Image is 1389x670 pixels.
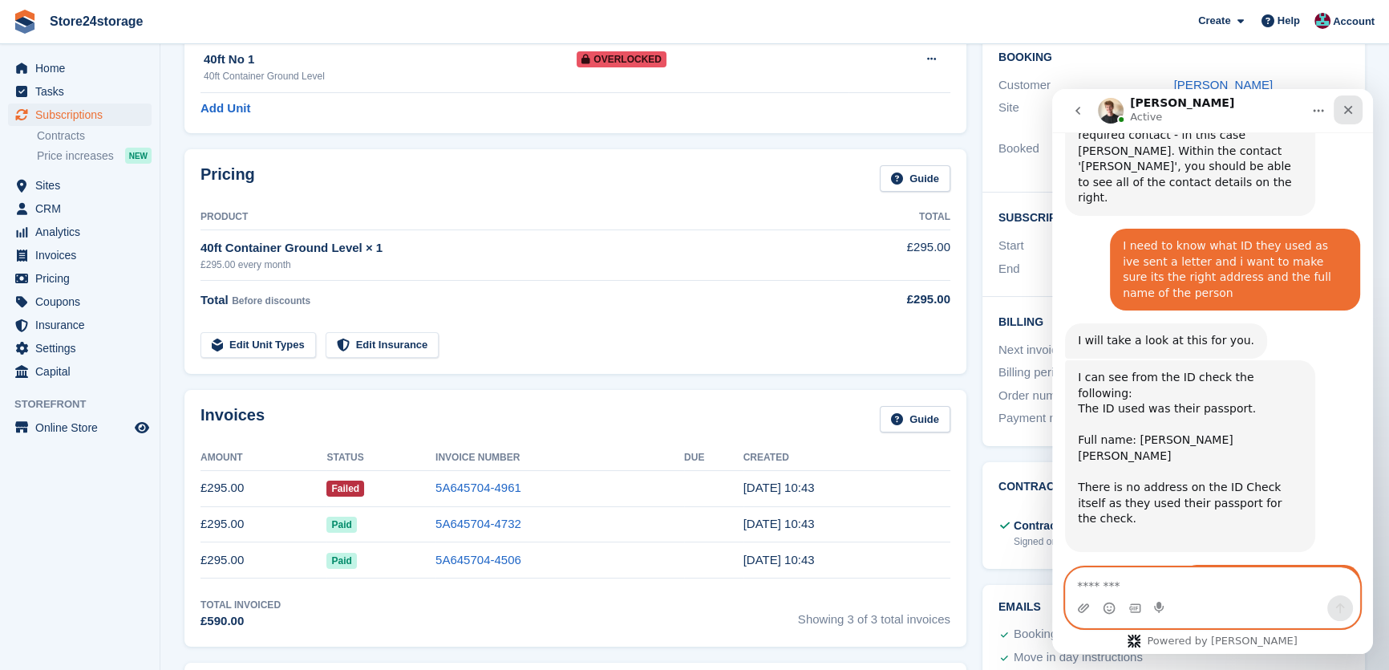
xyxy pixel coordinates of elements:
span: Sites [35,174,132,197]
div: Booking confirmation [1014,625,1126,644]
div: Booked [998,140,1174,173]
span: Failed [326,481,364,497]
a: 5A645704-4961 [435,481,521,494]
span: Storefront [14,396,160,412]
a: menu [8,174,152,197]
th: Total [835,205,950,230]
th: Product [200,205,835,230]
a: Guide [880,165,950,192]
a: Preview store [132,418,152,437]
a: Add Unit [200,99,250,118]
a: menu [8,80,152,103]
span: CRM [35,197,132,220]
div: Next invoice [998,341,1174,359]
div: £295.00 [835,290,950,309]
th: Invoice Number [435,445,684,471]
th: Due [684,445,743,471]
span: Analytics [35,221,132,243]
h2: Billing [998,313,1349,329]
span: Coupons [35,290,132,313]
div: NEW [125,148,152,164]
span: Showing 3 of 3 total invoices [798,598,950,631]
div: Start [998,237,1174,255]
span: Overlocked [577,51,666,67]
a: menu [8,244,152,266]
th: Status [326,445,435,471]
span: Help [1278,13,1300,29]
a: menu [8,104,152,126]
h2: Pricing [200,165,255,192]
a: menu [8,221,152,243]
a: menu [8,290,152,313]
a: menu [8,267,152,290]
div: Contract [1014,518,1090,534]
a: Guide [880,406,950,432]
div: Move in day instructions [1014,648,1143,668]
time: 2025-09-10 09:43:35 UTC [743,481,815,494]
span: Total [200,293,229,307]
span: Settings [35,337,132,359]
a: Store24storage [43,8,150,35]
span: Price increases [37,148,114,164]
a: Contracts [37,128,152,144]
span: Invoices [35,244,132,266]
div: 40ft No 1 [204,51,577,69]
a: Edit Unit Types [200,332,316,359]
time: 2025-07-10 09:43:08 UTC [743,553,815,566]
span: Capital [35,360,132,383]
span: Before discounts [232,295,310,307]
a: menu [8,360,152,383]
span: Create [1198,13,1230,29]
time: 2025-08-10 09:43:20 UTC [743,517,815,530]
div: End [998,260,1174,278]
div: Site [998,99,1174,135]
a: menu [8,314,152,336]
a: menu [8,337,152,359]
td: £295.00 [200,542,326,579]
div: £295.00 every month [200,258,835,272]
span: Online Store [35,416,132,439]
div: 40ft Container Ground Level [204,69,577,83]
h2: Emails [998,601,1349,614]
h2: Subscription [998,209,1349,225]
th: Created [743,445,950,471]
span: Subscriptions [35,104,132,126]
a: 5A645704-4506 [435,553,521,566]
a: menu [8,197,152,220]
div: £590.00 [200,612,281,631]
a: Edit Insurance [326,332,439,359]
td: £295.00 [835,229,950,280]
h2: Contract [998,478,1062,505]
div: Payment method [998,409,1174,428]
img: stora-icon-8386f47178a22dfd0bd8f6a31ec36ba5ce8667c1dd55bd0f319d3a0aa187defe.svg [13,10,37,34]
a: 5A645704-4732 [435,517,521,530]
a: Price increases NEW [37,147,152,164]
a: [PERSON_NAME] [1174,78,1273,91]
iframe: To enrich screen reader interactions, please activate Accessibility in Grammarly extension settings [1052,89,1373,654]
a: menu [8,57,152,79]
a: menu [8,416,152,439]
th: Amount [200,445,326,471]
span: Paid [326,517,356,533]
span: Account [1333,14,1375,30]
